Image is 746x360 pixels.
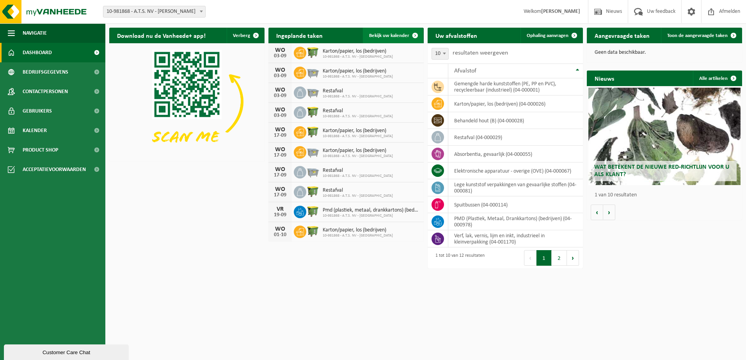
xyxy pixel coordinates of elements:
[448,213,583,230] td: PMD (Plastiek, Metaal, Drankkartons) (bedrijven) (04-000978)
[306,65,320,79] img: WB-2500-GAL-GY-01
[536,250,552,266] button: 1
[103,6,205,17] span: 10-981868 - A.T.S. NV - HAMME - HAMME
[272,173,288,178] div: 17-09
[272,127,288,133] div: WO
[595,192,738,198] p: 1 van 10 resultaten
[448,162,583,179] td: elektronische apparatuur - overige (OVE) (04-000067)
[103,6,206,18] span: 10-981868 - A.T.S. NV - HAMME - HAMME
[454,68,476,74] span: Afvalstof
[369,33,409,38] span: Bekijk uw kalender
[23,121,47,140] span: Kalender
[306,165,320,178] img: WB-2500-GAL-GY-01
[272,206,288,212] div: VR
[453,50,508,56] label: resultaten weergeven
[272,133,288,138] div: 17-09
[306,205,320,218] img: WB-1100-HPE-GN-50
[272,107,288,113] div: WO
[272,67,288,73] div: WO
[23,62,68,82] span: Bedrijfsgegevens
[23,140,58,160] span: Product Shop
[109,43,265,160] img: Download de VHEPlus App
[591,205,603,220] button: Vorige
[272,226,288,232] div: WO
[23,101,52,121] span: Gebruikers
[233,33,250,38] span: Verberg
[272,53,288,59] div: 03-09
[448,95,583,112] td: karton/papier, los (bedrijven) (04-000026)
[23,43,52,62] span: Dashboard
[587,28,657,43] h2: Aangevraagde taken
[272,47,288,53] div: WO
[323,194,393,198] span: 10-981868 - A.T.S. NV - [GEOGRAPHIC_DATA]
[588,88,741,185] a: Wat betekent de nieuwe RED-richtlijn voor u als klant?
[448,230,583,247] td: verf, lak, vernis, lijm en inkt, industrieel in kleinverpakking (04-001170)
[667,33,728,38] span: Toon de aangevraagde taken
[323,154,393,159] span: 10-981868 - A.T.S. NV - [GEOGRAPHIC_DATA]
[428,28,485,43] h2: Uw afvalstoffen
[272,186,288,192] div: WO
[272,87,288,93] div: WO
[23,82,68,101] span: Contactpersonen
[448,196,583,213] td: spuitbussen (04-000114)
[323,214,420,218] span: 10-981868 - A.T.S. NV - [GEOGRAPHIC_DATA]
[323,108,393,114] span: Restafval
[306,145,320,158] img: WB-2500-GAL-GY-01
[272,153,288,158] div: 17-09
[323,48,393,55] span: Karton/papier, los (bedrijven)
[272,113,288,118] div: 03-09
[448,78,583,95] td: gemengde harde kunststoffen (PE, PP en PVC), recycleerbaar (industrieel) (04-000001)
[323,207,420,214] span: Pmd (plastiek, metaal, drankkartons) (bedrijven)
[4,343,130,360] iframe: chat widget
[268,28,330,43] h2: Ingeplande taken
[323,55,393,59] span: 10-981868 - A.T.S. NV - [GEOGRAPHIC_DATA]
[567,250,579,266] button: Next
[524,250,536,266] button: Previous
[323,134,393,139] span: 10-981868 - A.T.S. NV - [GEOGRAPHIC_DATA]
[432,48,448,59] span: 10
[272,192,288,198] div: 17-09
[323,68,393,74] span: Karton/papier, los (bedrijven)
[306,85,320,99] img: WB-2500-GAL-GY-01
[693,71,741,86] a: Alle artikelen
[272,166,288,173] div: WO
[323,74,393,79] span: 10-981868 - A.T.S. NV - [GEOGRAPHIC_DATA]
[306,224,320,238] img: WB-1100-HPE-GN-50
[432,48,449,60] span: 10
[323,88,393,94] span: Restafval
[323,94,393,99] span: 10-981868 - A.T.S. NV - [GEOGRAPHIC_DATA]
[448,129,583,146] td: restafval (04-000029)
[595,50,734,55] p: Geen data beschikbaar.
[448,112,583,129] td: behandeld hout (B) (04-000028)
[306,46,320,59] img: WB-1100-HPE-GN-50
[552,250,567,266] button: 2
[448,179,583,196] td: lege kunststof verpakkingen van gevaarlijke stoffen (04-000081)
[323,174,393,178] span: 10-981868 - A.T.S. NV - [GEOGRAPHIC_DATA]
[587,71,622,86] h2: Nieuws
[323,128,393,134] span: Karton/papier, los (bedrijven)
[594,164,729,178] span: Wat betekent de nieuwe RED-richtlijn voor u als klant?
[306,185,320,198] img: WB-1100-HPE-GN-50
[272,73,288,79] div: 03-09
[323,187,393,194] span: Restafval
[23,160,86,179] span: Acceptatievoorwaarden
[109,28,213,43] h2: Download nu de Vanheede+ app!
[306,105,320,118] img: WB-1100-HPE-GN-50
[306,125,320,138] img: WB-1100-HPE-GN-50
[661,28,741,43] a: Toon de aangevraagde taken
[323,227,393,233] span: Karton/papier, los (bedrijven)
[323,114,393,119] span: 10-981868 - A.T.S. NV - [GEOGRAPHIC_DATA]
[272,212,288,218] div: 19-09
[541,9,580,14] strong: [PERSON_NAME]
[227,28,264,43] button: Verberg
[323,148,393,154] span: Karton/papier, los (bedrijven)
[272,232,288,238] div: 01-10
[272,146,288,153] div: WO
[603,205,615,220] button: Volgende
[363,28,423,43] a: Bekijk uw kalender
[520,28,582,43] a: Ophaling aanvragen
[432,249,485,266] div: 1 tot 10 van 12 resultaten
[272,93,288,99] div: 03-09
[23,23,47,43] span: Navigatie
[323,168,393,174] span: Restafval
